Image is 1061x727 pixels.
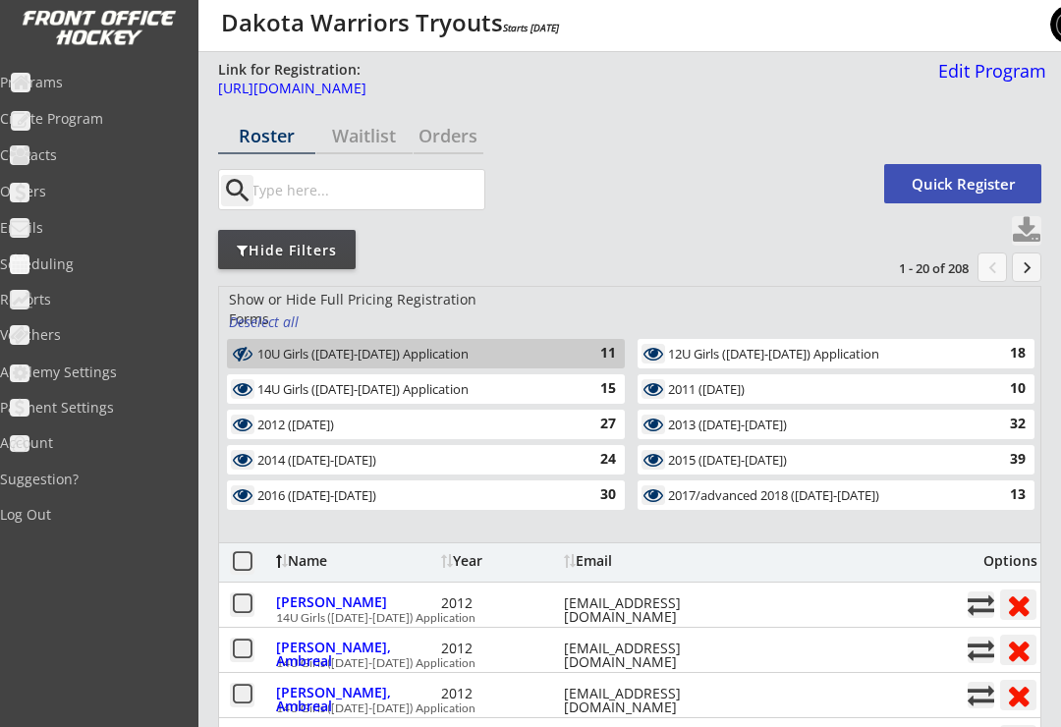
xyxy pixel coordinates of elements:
div: [EMAIL_ADDRESS][DOMAIN_NAME] [564,687,741,714]
div: 32 [986,415,1026,434]
div: 2012 ([DATE]) [257,418,572,433]
div: Email [564,554,741,568]
div: 2017/advanced 2018 (Sept 13-14) [668,487,981,506]
div: 2012 [441,642,559,655]
div: Link for Registration: [218,60,363,80]
a: Edit Program [930,62,1046,96]
button: keyboard_arrow_right [1012,252,1041,282]
div: Deselect all [229,312,302,332]
div: 30 [577,485,616,505]
div: 15 [577,379,616,399]
div: 2013 (Sept 13-14) [668,417,981,435]
button: chevron_left [977,252,1007,282]
div: 2012 [441,596,559,610]
div: 1 - 20 of 208 [866,259,969,277]
div: 2014 (Sept 13-14) [257,452,572,471]
div: Options [968,554,1037,568]
div: Waitlist [316,127,414,144]
div: 12U Girls ([DATE]-[DATE]) Application [668,347,981,363]
em: Starts [DATE] [503,21,559,34]
div: 2013 ([DATE]-[DATE]) [668,418,981,433]
div: 14U Girls ([DATE]-[DATE]) Application [276,612,957,624]
a: [URL][DOMAIN_NAME] [218,82,925,106]
div: 2015 ([DATE]-[DATE]) [668,453,981,469]
div: 39 [986,450,1026,470]
div: 12U Girls (2013-2014) Application [668,346,981,364]
div: [PERSON_NAME], Ambreal [276,686,436,713]
div: [PERSON_NAME] [276,595,436,609]
div: 14U Girls ([DATE]-[DATE]) Application [257,382,572,398]
div: 2011 ([DATE]) [668,382,981,398]
button: Move player [968,682,994,708]
button: Move player [968,637,994,663]
div: 10 [986,379,1026,399]
div: 10U Girls ([DATE]-[DATE]) Application [257,347,572,363]
div: 2016 (Sept 13-14) [257,487,572,506]
div: Hide Filters [218,241,356,260]
div: 2012 [441,687,559,700]
div: Edit Program [930,62,1046,80]
button: search [221,175,253,206]
div: 11 [577,344,616,363]
div: 14U Girls (2011-2012) Application [257,381,572,400]
div: Orders [414,127,483,144]
div: 2017/advanced 2018 ([DATE]-[DATE]) [668,488,981,504]
button: Remove from roster (no refund) [1000,680,1036,710]
div: 2016 ([DATE]-[DATE]) [257,488,572,504]
div: 2014 ([DATE]-[DATE]) [257,453,572,469]
div: 2015 (Sept 13-14) [668,452,981,471]
div: Year [441,554,559,568]
button: Quick Register [884,164,1041,203]
div: [EMAIL_ADDRESS][DOMAIN_NAME] [564,596,741,624]
button: Remove from roster (no refund) [1000,635,1036,665]
button: Click to download full roster. Your browser settings may try to block it, check your security set... [1012,216,1041,246]
div: [URL][DOMAIN_NAME] [218,82,925,95]
div: [EMAIL_ADDRESS][DOMAIN_NAME] [564,642,741,669]
div: [PERSON_NAME], Ambreal [276,641,436,668]
div: 2012 (Sept. 21) [257,417,572,435]
button: Remove from roster (no refund) [1000,589,1036,620]
button: Move player [968,591,994,618]
div: Roster [218,127,315,144]
div: 24 [577,450,616,470]
div: 18 [986,344,1026,363]
div: 2011 (Sept 21) [668,381,981,400]
div: 10U Girls (2015-2016) Application [257,346,572,364]
div: 27 [577,415,616,434]
div: Name [276,554,436,568]
input: Type here... [248,170,484,209]
div: Show or Hide Full Pricing Registration Forms [229,290,517,328]
div: 13 [986,485,1026,505]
